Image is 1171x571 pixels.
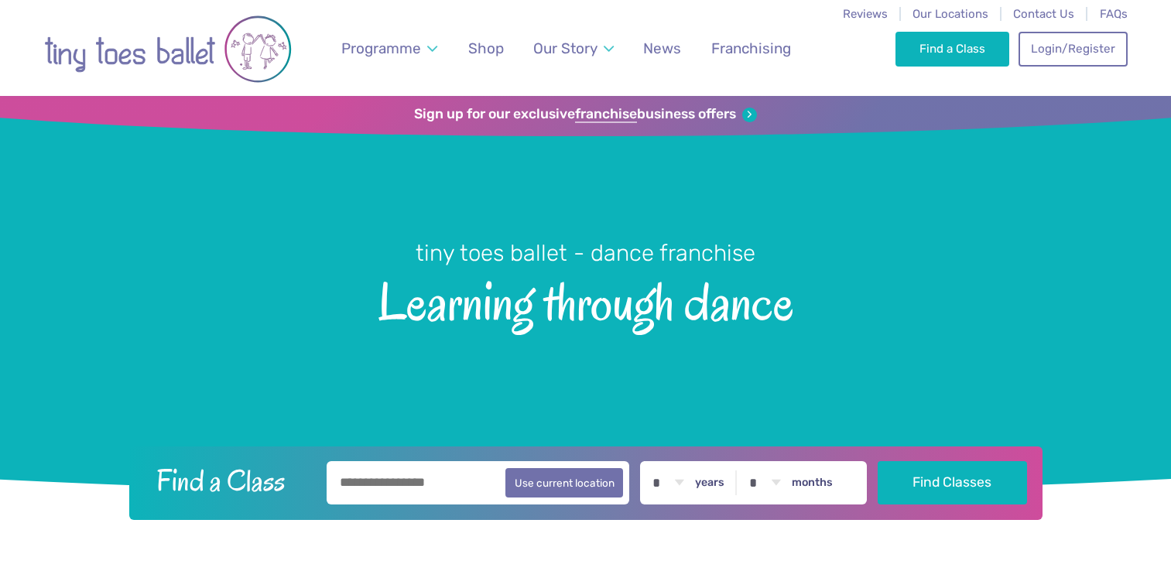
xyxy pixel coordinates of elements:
span: Franchising [711,39,791,57]
button: Use current location [505,468,624,497]
a: Programme [334,30,444,67]
a: Franchising [704,30,798,67]
label: years [695,476,724,490]
a: Our Locations [912,7,988,21]
label: months [792,476,833,490]
a: Our Story [526,30,621,67]
a: Contact Us [1013,7,1074,21]
span: Programme [341,39,421,57]
h2: Find a Class [144,461,316,500]
strong: franchise [575,106,637,123]
a: Shop [461,30,511,67]
button: Find Classes [878,461,1027,504]
span: Learning through dance [27,268,1144,331]
span: Our Story [533,39,597,57]
a: Reviews [843,7,888,21]
a: News [636,30,689,67]
a: Find a Class [895,32,1009,66]
img: tiny toes ballet [44,10,292,88]
span: Shop [468,39,504,57]
a: Login/Register [1019,32,1127,66]
span: News [643,39,681,57]
small: tiny toes ballet - dance franchise [416,240,755,266]
a: FAQs [1100,7,1128,21]
a: Sign up for our exclusivefranchisebusiness offers [414,106,757,123]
